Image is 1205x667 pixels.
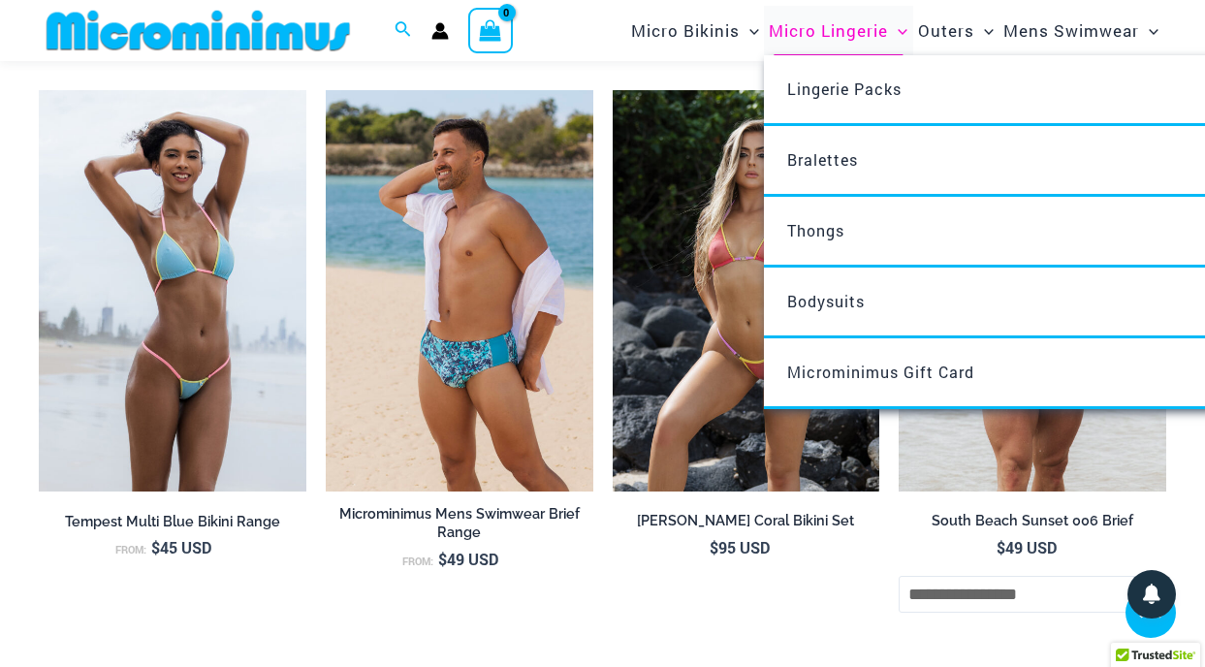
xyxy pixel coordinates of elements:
a: Tempest Multi Blue Bikini Range [39,513,306,538]
span: Menu Toggle [1139,6,1158,55]
h2: South Beach Sunset 006 Brief [899,512,1166,530]
a: South Beach Sunset 006 Brief [899,512,1166,537]
a: Maya Sunkist Coral 309 Top 469 Bottom 02Maya Sunkist Coral 309 Top 469 Bottom 04Maya Sunkist Cora... [613,90,880,492]
span: Mens Swimwear [1003,6,1139,55]
a: Hamilton Blue Multi 006 Brief 01Hamilton Blue Multi 006 Brief 03Hamilton Blue Multi 006 Brief 03 [326,90,593,492]
span: Microminimus Gift Card [787,362,974,382]
a: Micro BikinisMenu ToggleMenu Toggle [626,6,764,55]
a: Microminimus Mens Swimwear Brief Range [326,505,593,549]
span: Thongs [787,220,844,240]
span: Micro Bikinis [631,6,740,55]
span: Lingerie Packs [787,79,902,99]
span: $ [151,537,160,557]
span: Outers [918,6,974,55]
bdi: 49 USD [438,549,498,569]
span: $ [997,537,1005,557]
span: From: [115,543,146,556]
a: Mens SwimwearMenu ToggleMenu Toggle [999,6,1163,55]
h2: Tempest Multi Blue Bikini Range [39,513,306,531]
span: Bodysuits [787,291,865,311]
a: Account icon link [431,22,449,40]
span: Bralettes [787,149,858,170]
h2: Microminimus Mens Swimwear Brief Range [326,505,593,541]
img: Tempest Multi Blue 312 Top 456 Bottom 01 [39,90,306,492]
span: Menu Toggle [888,6,907,55]
span: Menu Toggle [974,6,994,55]
a: Tempest Multi Blue 312 Top 456 Bottom 01Tempest Multi Blue 312 Top 456 Bottom 02Tempest Multi Blu... [39,90,306,492]
span: From: [402,555,433,568]
a: View Shopping Cart, empty [468,8,513,52]
span: Menu Toggle [740,6,759,55]
bdi: 95 USD [710,537,770,557]
bdi: 49 USD [997,537,1057,557]
img: MM SHOP LOGO FLAT [39,9,358,52]
img: Maya Sunkist Coral 309 Top 469 Bottom 02 [613,90,880,492]
a: Search icon link [395,18,412,44]
span: $ [438,549,447,569]
h2: [PERSON_NAME] Coral Bikini Set [613,512,880,530]
img: Hamilton Blue Multi 006 Brief 01 [326,90,593,492]
a: Micro LingerieMenu ToggleMenu Toggle [764,6,912,55]
bdi: 45 USD [151,537,211,557]
span: Micro Lingerie [769,6,888,55]
a: OutersMenu ToggleMenu Toggle [913,6,999,55]
span: $ [710,537,718,557]
nav: Site Navigation [623,3,1166,58]
a: [PERSON_NAME] Coral Bikini Set [613,512,880,537]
